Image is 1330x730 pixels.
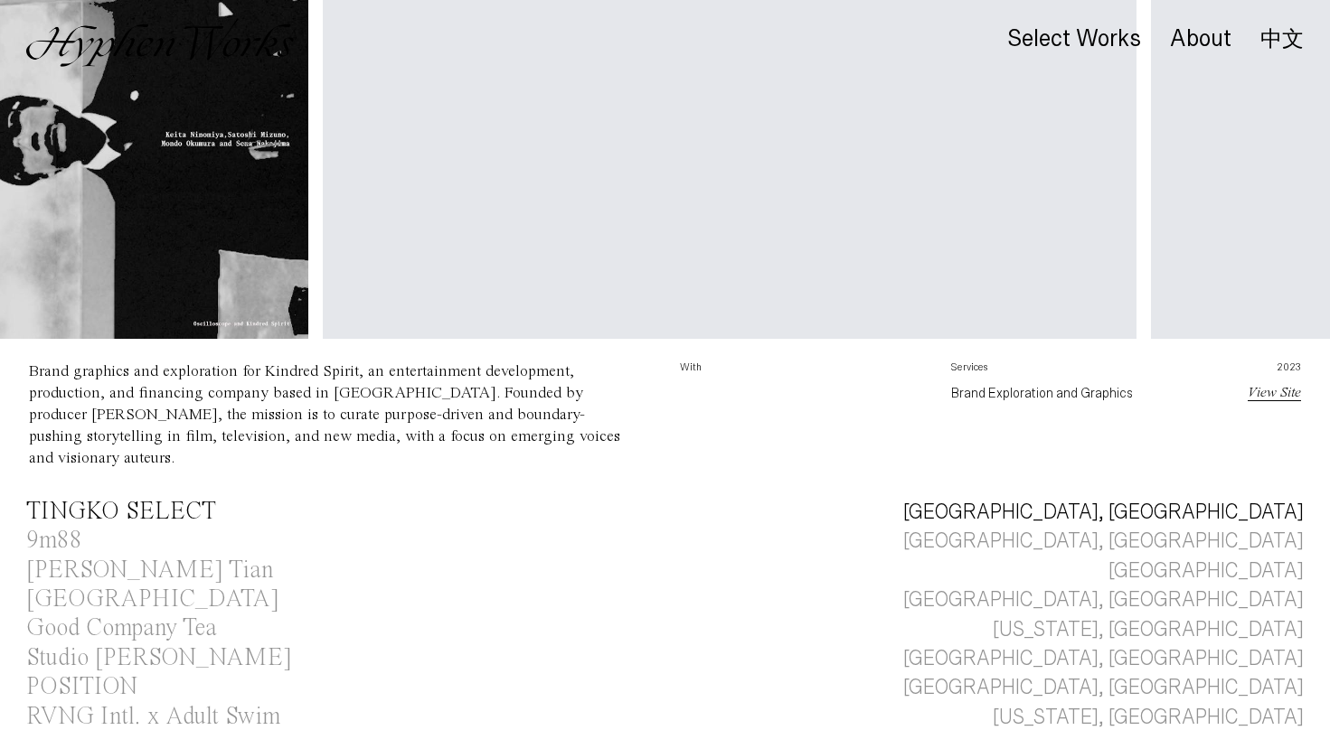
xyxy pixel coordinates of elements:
div: [US_STATE], [GEOGRAPHIC_DATA] [993,615,1304,644]
p: 2023 [1223,360,1301,382]
div: 9m88 [26,529,82,553]
div: Select Works [1007,26,1141,51]
p: Brand Exploration and Graphics [951,382,1194,404]
a: View Site [1248,386,1301,400]
div: [GEOGRAPHIC_DATA] [26,587,279,612]
img: Hyphen Works [26,18,293,67]
div: RVNG Intl. x Adult Swim [26,705,280,729]
div: [GEOGRAPHIC_DATA], [GEOGRAPHIC_DATA] [903,644,1304,673]
div: [GEOGRAPHIC_DATA], [GEOGRAPHIC_DATA] [903,673,1304,702]
div: [GEOGRAPHIC_DATA] [1108,557,1304,585]
a: Select Works [1007,30,1141,50]
div: [GEOGRAPHIC_DATA], [GEOGRAPHIC_DATA] [903,585,1304,614]
div: Brand graphics and exploration for Kindred Spirit, an entertainment development, production, and ... [29,363,620,466]
a: 中文 [1260,29,1304,49]
div: [GEOGRAPHIC_DATA], [GEOGRAPHIC_DATA] [903,527,1304,556]
div: [PERSON_NAME] Tian [26,558,273,583]
div: TINGKO SELECT [26,500,216,524]
p: Services [951,360,1194,382]
a: About [1170,30,1231,50]
div: [GEOGRAPHIC_DATA], [GEOGRAPHIC_DATA] [903,498,1304,527]
div: About [1170,26,1231,51]
div: POSITION [26,675,137,699]
div: Studio [PERSON_NAME] [26,646,292,670]
p: With [680,360,923,382]
div: Good Company Tea [26,616,217,641]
